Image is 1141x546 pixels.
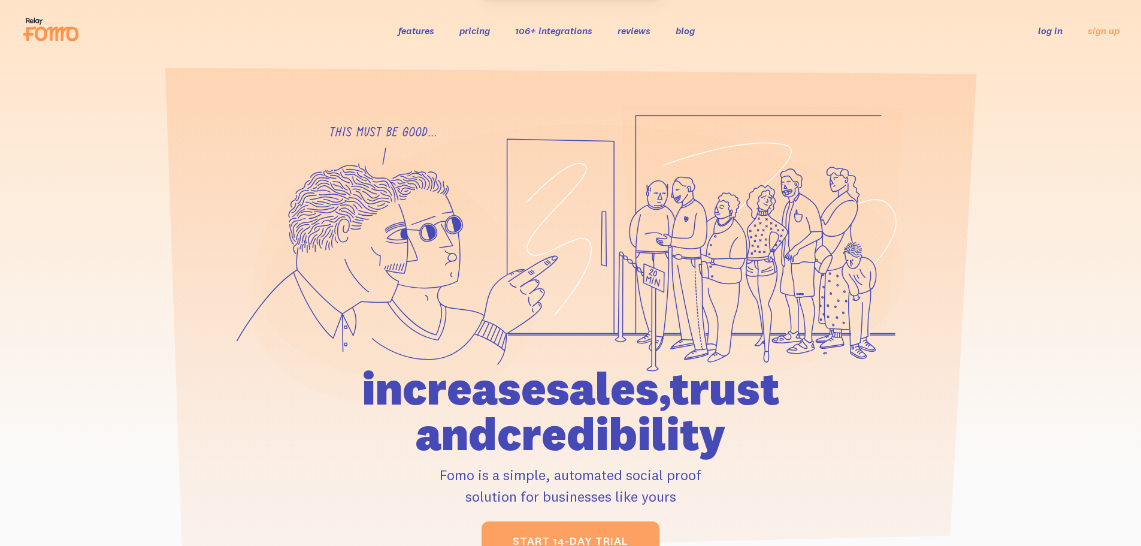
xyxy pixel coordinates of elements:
a: reviews [618,25,650,37]
p: Fomo is a simple, automated social proof solution for businesses like yours [293,464,848,507]
a: sign up [1088,25,1119,37]
a: 106+ integrations [515,25,592,37]
a: features [398,25,434,37]
h1: increase sales, trust and credibility [293,366,848,457]
a: blog [676,25,695,37]
a: log in [1038,25,1063,37]
a: pricing [459,25,490,37]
